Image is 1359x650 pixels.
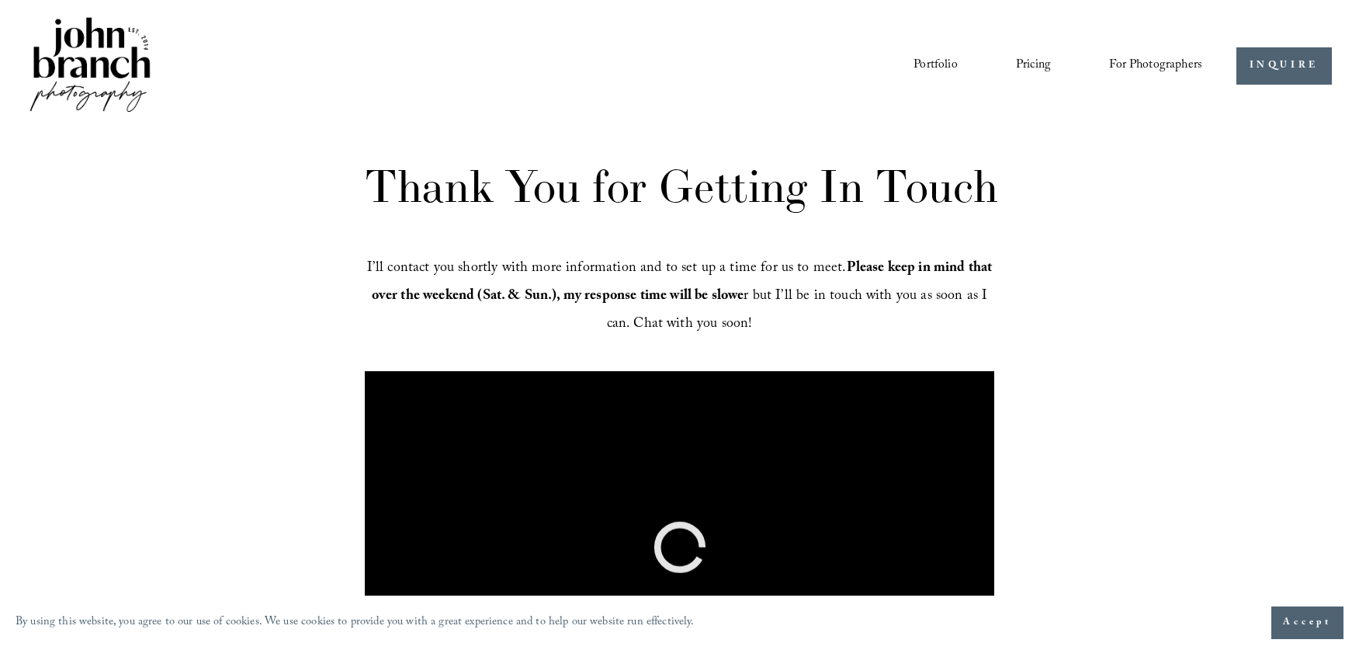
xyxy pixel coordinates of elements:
p: By using this website, you agree to our use of cookies. We use cookies to provide you with a grea... [16,612,695,634]
img: John Branch IV Photography [27,14,153,119]
span: Accept [1283,615,1332,631]
span: For Photographers [1109,54,1202,78]
a: INQUIRE [1236,47,1332,85]
a: Pricing [1016,53,1051,79]
a: folder dropdown [1109,53,1202,79]
button: Accept [1271,607,1343,639]
span: I’ll contact you shortly with more information and to set up a time for us to meet. r but I’ll be... [367,257,996,337]
strong: Please keep in mind that over the weekend (Sat. & Sun.), my response time will be slowe [372,257,996,309]
a: Portfolio [914,53,957,79]
span: Thank You for Getting In Touch [365,158,998,214]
